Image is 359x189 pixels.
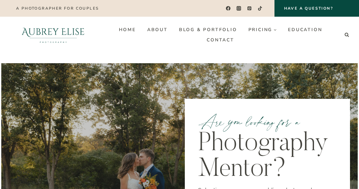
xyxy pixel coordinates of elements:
a: Home [113,24,141,35]
img: Aubrey Elise Photography [8,17,99,53]
h1: Photography Mentor? [198,131,337,183]
a: About [141,24,173,35]
a: Education [283,24,328,35]
p: A photographer for couples [16,6,99,11]
p: Are you looking for a [198,112,337,131]
a: Blog & Portfolio [173,24,243,35]
button: View Search Form [342,30,351,39]
nav: Primary Navigation [102,24,339,45]
a: Contact [201,35,240,45]
span: Pricing [248,27,277,32]
a: Pricing [243,24,283,35]
a: Pinterest [245,4,254,13]
a: Facebook [223,4,233,13]
a: Instagram [234,4,244,13]
a: TikTok [256,4,265,13]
